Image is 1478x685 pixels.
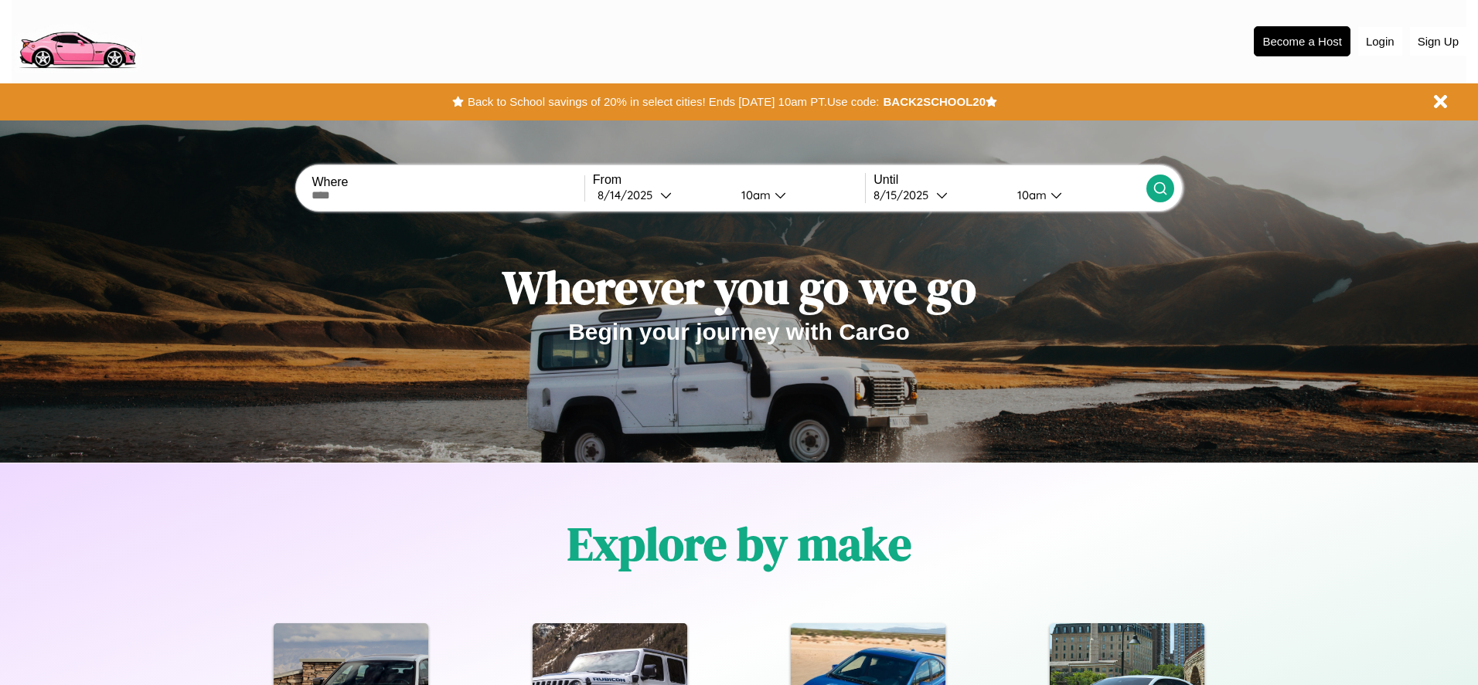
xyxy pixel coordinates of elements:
button: 10am [1005,187,1146,203]
button: Back to School savings of 20% in select cities! Ends [DATE] 10am PT.Use code: [464,91,883,113]
button: Sign Up [1410,27,1466,56]
button: 10am [729,187,865,203]
div: 10am [734,188,775,202]
label: From [593,173,865,187]
div: 8 / 14 / 2025 [598,188,660,202]
h1: Explore by make [567,512,911,575]
button: 8/14/2025 [593,187,729,203]
b: BACK2SCHOOL20 [883,95,986,108]
label: Where [312,175,584,189]
div: 8 / 15 / 2025 [874,188,936,202]
div: 10am [1010,188,1051,202]
label: Until [874,173,1146,187]
button: Login [1358,27,1402,56]
button: Become a Host [1254,26,1350,56]
img: logo [12,8,142,73]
